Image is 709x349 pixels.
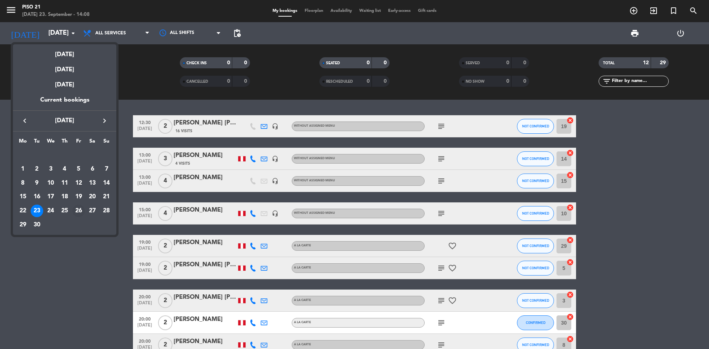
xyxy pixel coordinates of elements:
div: 23 [31,205,43,217]
div: 28 [100,205,113,217]
div: 11 [58,177,71,189]
td: September 29, 2025 [16,218,30,232]
div: 25 [58,205,71,217]
div: 5 [72,163,85,175]
div: 6 [86,163,99,175]
div: 10 [44,177,57,189]
td: September 27, 2025 [86,204,100,218]
div: 12 [72,177,85,189]
td: September 30, 2025 [30,218,44,232]
th: Thursday [58,137,72,148]
div: 15 [17,191,29,203]
div: 29 [17,219,29,231]
div: 18 [58,191,71,203]
td: September 6, 2025 [86,162,100,176]
td: September 16, 2025 [30,190,44,204]
th: Wednesday [44,137,58,148]
td: September 11, 2025 [58,176,72,190]
td: September 23, 2025 [30,204,44,218]
button: keyboard_arrow_left [18,116,31,126]
td: September 28, 2025 [99,204,113,218]
td: September 9, 2025 [30,176,44,190]
td: September 14, 2025 [99,176,113,190]
div: 26 [72,205,85,217]
div: 9 [31,177,43,189]
td: September 7, 2025 [99,162,113,176]
div: 22 [17,205,29,217]
td: September 12, 2025 [72,176,86,190]
td: September 10, 2025 [44,176,58,190]
th: Sunday [99,137,113,148]
td: September 1, 2025 [16,162,30,176]
div: [DATE] [13,44,116,59]
div: 27 [86,205,99,217]
th: Friday [72,137,86,148]
button: keyboard_arrow_right [98,116,111,126]
td: SEP [16,148,113,162]
div: Current bookings [13,95,116,110]
span: [DATE] [31,116,98,126]
div: 24 [44,205,57,217]
div: 30 [31,219,43,231]
td: September 24, 2025 [44,204,58,218]
td: September 22, 2025 [16,204,30,218]
td: September 5, 2025 [72,162,86,176]
i: keyboard_arrow_left [20,116,29,125]
td: September 8, 2025 [16,176,30,190]
div: 21 [100,191,113,203]
i: keyboard_arrow_right [100,116,109,125]
div: 16 [31,191,43,203]
div: 20 [86,191,99,203]
div: 3 [44,163,57,175]
div: [DATE] [13,75,116,95]
td: September 2, 2025 [30,162,44,176]
td: September 21, 2025 [99,190,113,204]
div: 17 [44,191,57,203]
div: 2 [31,163,43,175]
th: Saturday [86,137,100,148]
div: 1 [17,163,29,175]
td: September 17, 2025 [44,190,58,204]
td: September 20, 2025 [86,190,100,204]
td: September 15, 2025 [16,190,30,204]
div: 14 [100,177,113,189]
th: Monday [16,137,30,148]
div: [DATE] [13,59,116,75]
td: September 4, 2025 [58,162,72,176]
td: September 25, 2025 [58,204,72,218]
div: 13 [86,177,99,189]
div: 8 [17,177,29,189]
td: September 13, 2025 [86,176,100,190]
td: September 3, 2025 [44,162,58,176]
div: 4 [58,163,71,175]
td: September 19, 2025 [72,190,86,204]
td: September 18, 2025 [58,190,72,204]
td: September 26, 2025 [72,204,86,218]
div: 7 [100,163,113,175]
th: Tuesday [30,137,44,148]
div: 19 [72,191,85,203]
